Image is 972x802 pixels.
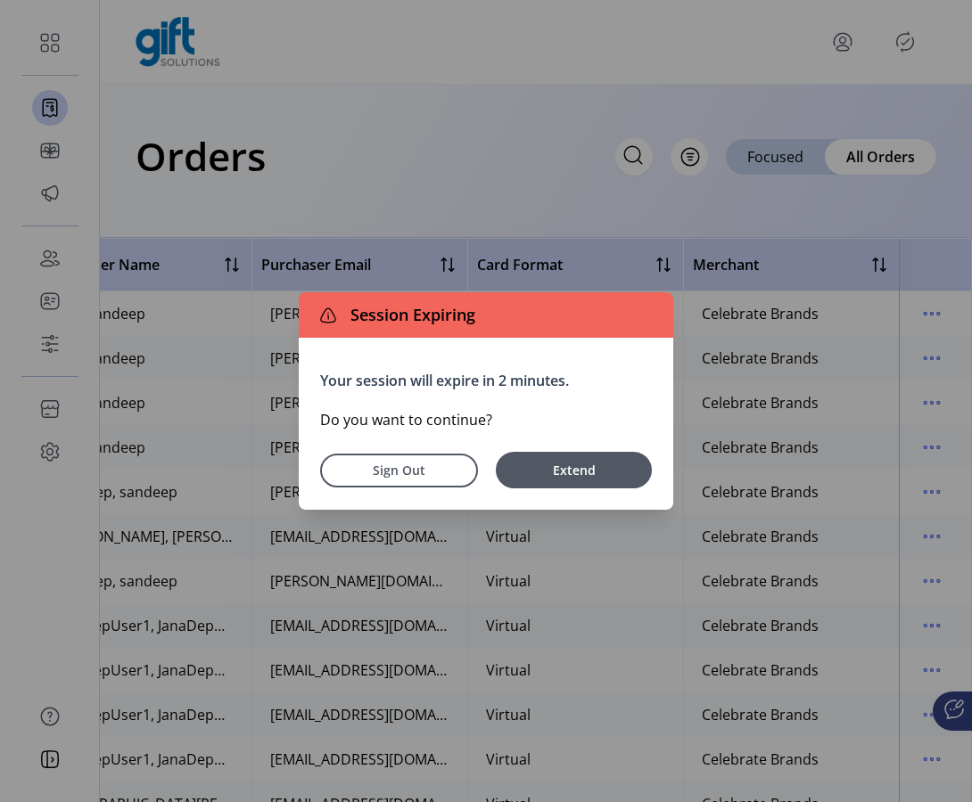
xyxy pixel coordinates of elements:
p: Do you want to continue? [320,409,652,430]
button: Extend [496,452,652,488]
button: Sign Out [320,454,478,487]
span: Session Expiring [343,303,475,327]
p: Your session will expire in 2 minutes. [320,370,652,391]
span: Sign Out [343,461,455,479]
span: Extend [505,461,643,479]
